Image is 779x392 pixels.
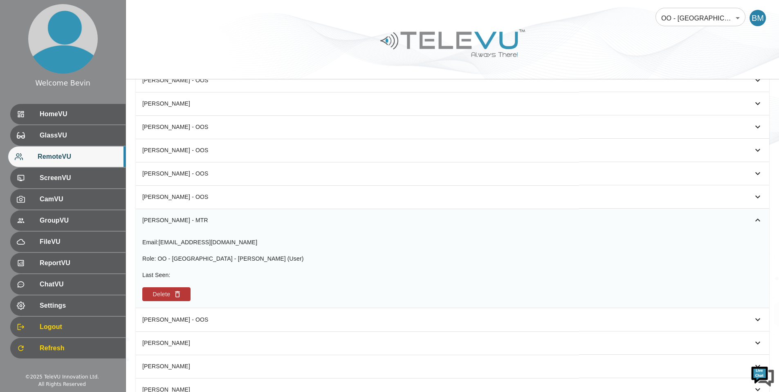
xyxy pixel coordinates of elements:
[4,223,156,252] textarea: Type your message and hit 'Enter'
[10,210,126,231] div: GroupVU
[14,38,34,59] img: d_736959983_company_1615157101543_736959983
[47,103,113,186] span: We're online!
[10,189,126,210] div: CamVU
[134,4,154,24] div: Minimize live chat window
[35,78,90,88] div: Welcome Bevin
[656,7,745,29] div: OO - [GEOGRAPHIC_DATA] - [PERSON_NAME]
[10,104,126,124] div: HomeVU
[142,271,304,279] div: Last Seen :
[142,238,304,246] div: Email :
[28,4,98,74] img: profile.png
[142,216,572,224] div: [PERSON_NAME] - MTR
[38,381,86,388] div: All Rights Reserved
[40,301,119,311] span: Settings
[142,339,572,347] div: [PERSON_NAME]
[40,322,119,332] span: Logout
[158,255,304,262] span: OO - [GEOGRAPHIC_DATA] - [PERSON_NAME] (User)
[142,76,572,84] div: [PERSON_NAME] - OOS
[10,125,126,146] div: GlassVU
[40,279,119,289] span: ChatVU
[10,232,126,252] div: FileVU
[142,315,572,324] div: [PERSON_NAME] - OOS
[142,287,191,301] button: Delete
[10,274,126,295] div: ChatVU
[40,173,119,183] span: ScreenVU
[43,43,137,54] div: Chat with us now
[142,146,572,154] div: [PERSON_NAME] - OOS
[40,258,119,268] span: ReportVU
[40,131,119,140] span: GlassVU
[10,168,126,188] div: ScreenVU
[142,123,572,131] div: [PERSON_NAME] - OOS
[40,343,119,353] span: Refresh
[379,26,526,60] img: Logo
[40,194,119,204] span: CamVU
[142,193,572,201] div: [PERSON_NAME] - OOS
[159,239,257,246] span: [EMAIL_ADDRESS][DOMAIN_NAME]
[40,216,119,225] span: GroupVU
[10,338,126,358] div: Refresh
[142,362,572,370] div: [PERSON_NAME]
[10,317,126,337] div: Logout
[40,109,119,119] span: HomeVU
[750,10,766,26] div: BM
[10,295,126,316] div: Settings
[38,152,119,162] span: RemoteVU
[142,169,572,178] div: [PERSON_NAME] - OOS
[142,99,572,108] div: [PERSON_NAME]
[750,363,775,388] img: Chat Widget
[8,146,126,167] div: RemoteVU
[142,255,304,263] div: Role :
[10,253,126,273] div: ReportVU
[40,237,119,247] span: FileVU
